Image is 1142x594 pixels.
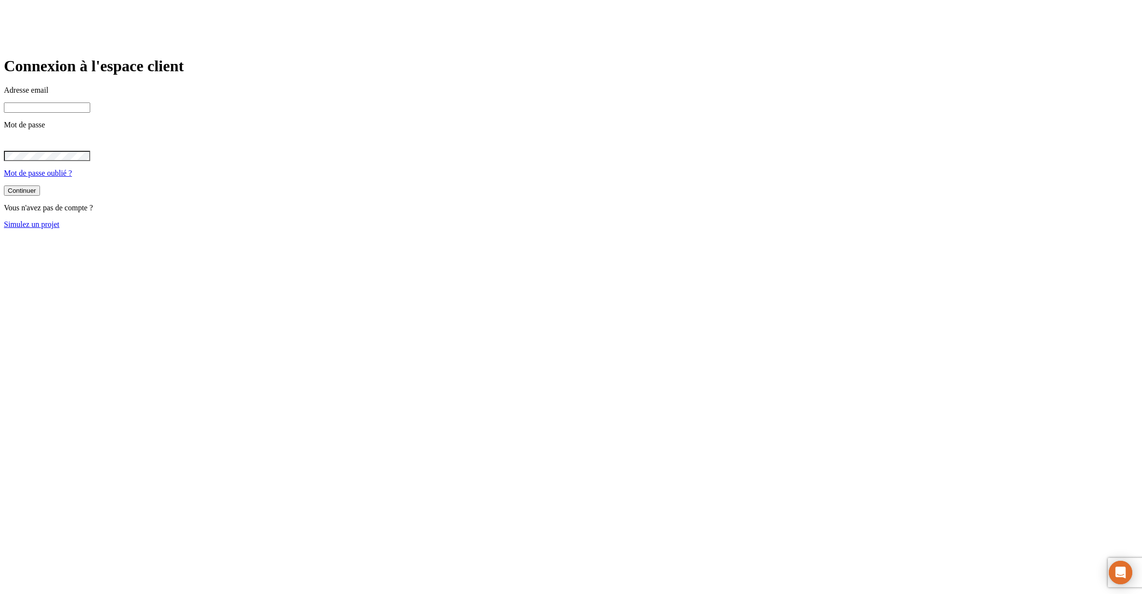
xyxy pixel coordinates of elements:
div: Ouvrir le Messenger Intercom [1109,561,1132,584]
div: Continuer [8,187,36,194]
a: Simulez un projet [4,220,59,228]
p: Vous n'avez pas de compte ? [4,204,1138,212]
h1: Connexion à l'espace client [4,57,1138,75]
p: Mot de passe [4,121,1138,129]
a: Mot de passe oublié ? [4,169,72,177]
p: Adresse email [4,86,1138,95]
button: Continuer [4,185,40,196]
